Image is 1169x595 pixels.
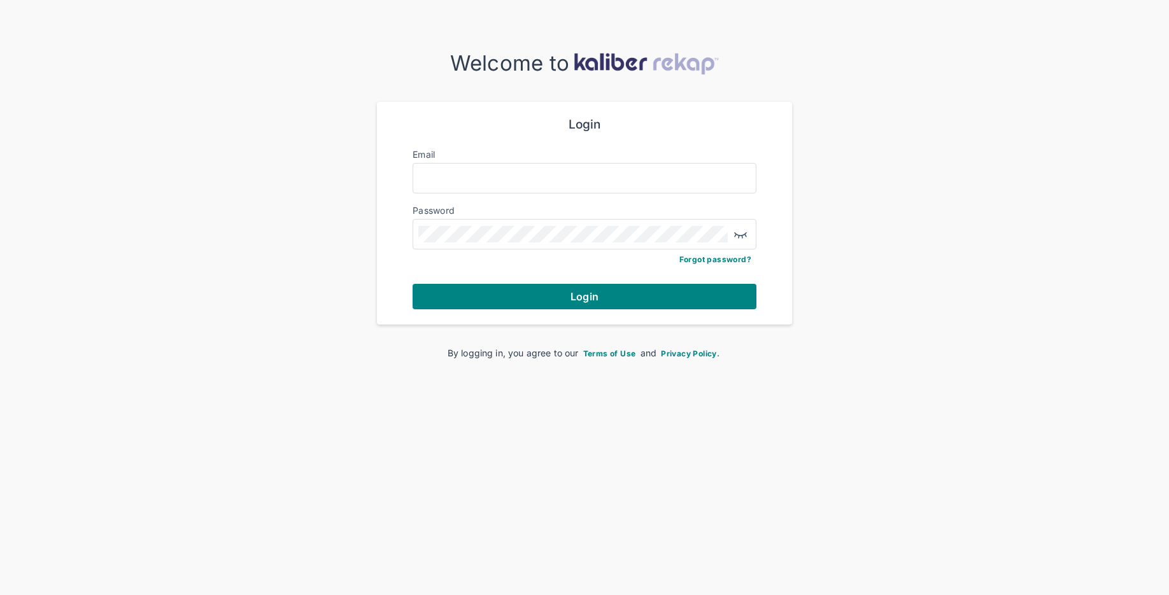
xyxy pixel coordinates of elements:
[679,255,751,264] a: Forgot password?
[413,149,435,160] label: Email
[413,117,756,132] div: Login
[733,227,748,242] img: eye-closed.fa43b6e4.svg
[397,346,772,360] div: By logging in, you agree to our and
[661,349,719,358] span: Privacy Policy.
[413,205,455,216] label: Password
[574,53,719,74] img: kaliber-logo
[581,347,638,358] a: Terms of Use
[659,347,721,358] a: Privacy Policy.
[570,290,599,303] span: Login
[413,284,756,309] button: Login
[583,349,636,358] span: Terms of Use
